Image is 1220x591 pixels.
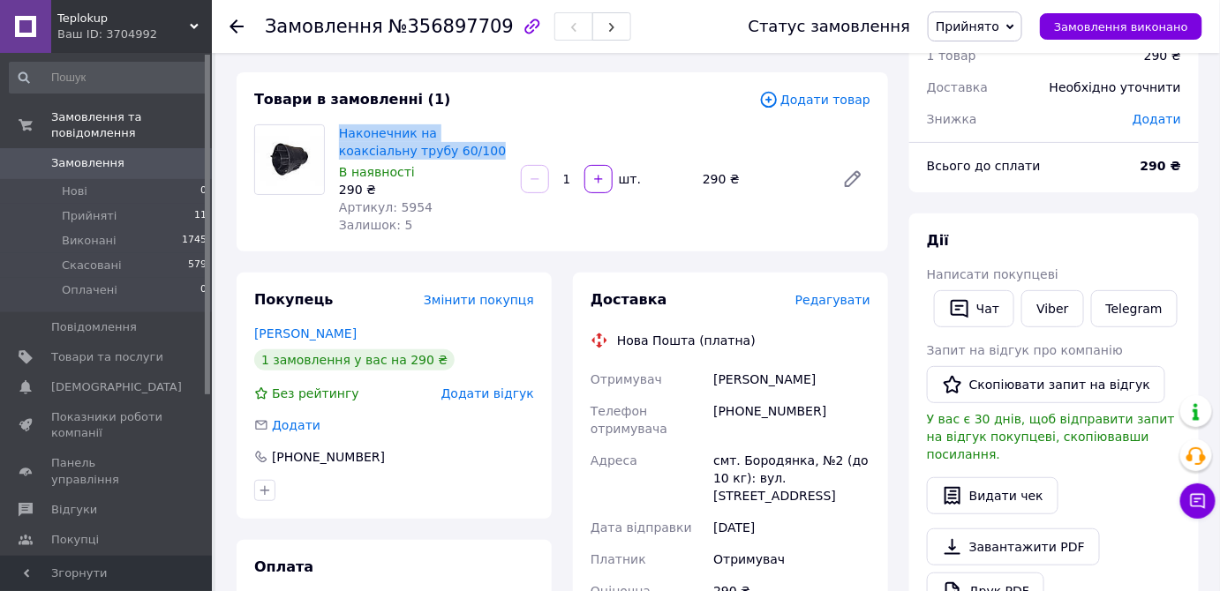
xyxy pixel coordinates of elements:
a: Завантажити PDF [927,528,1100,565]
span: Артикул: 5954 [339,200,433,214]
b: 290 ₴ [1141,159,1181,173]
span: Прийнято [936,19,999,34]
div: 290 ₴ [339,181,507,198]
span: Дата відправки [591,520,692,535]
a: Наконечник на коаксіальну трубу 60/100 [339,126,506,158]
span: 579 [188,258,207,273]
img: Наконечник на коаксіальну трубу 60/100 [255,125,324,194]
a: Viber [1021,290,1083,327]
span: [DEMOGRAPHIC_DATA] [51,379,182,395]
span: Покупці [51,532,99,548]
span: Повідомлення [51,319,137,335]
span: Нові [62,183,87,199]
span: Відгуки [51,502,97,518]
span: Показники роботи компанії [51,409,163,441]
span: Без рейтингу [272,386,359,400]
span: Змінити покупця [424,293,534,307]
span: 11 [194,208,207,224]
span: Платник [591,552,646,566]
span: Покупець [254,291,334,308]
button: Замовлення виконано [1040,13,1202,40]
div: [PERSON_NAME] [710,363,874,395]
a: Редагувати [835,161,870,197]
div: Статус замовлення [749,18,911,35]
span: В наявності [339,165,415,179]
span: Додати товар [759,90,870,109]
span: Додати [272,418,320,432]
button: Чат [934,290,1014,327]
span: Замовлення виконано [1054,20,1188,34]
span: Доставка [927,80,988,94]
span: Товари в замовленні (1) [254,91,451,108]
div: 290 ₴ [696,167,828,191]
div: Нова Пошта (платна) [613,332,760,349]
a: [PERSON_NAME] [254,326,357,340]
span: Доставка [591,291,667,308]
span: 1 товар [927,49,976,63]
span: Отримувач [591,372,662,386]
span: Додати відгук [441,386,534,400]
span: Запит на відгук про компанію [927,343,1123,357]
button: Чат з покупцем [1180,483,1216,519]
span: Редагувати [795,293,870,307]
div: Ваш ID: 3704992 [57,26,212,42]
span: Додати [1133,112,1181,126]
span: Адреса [591,453,637,468]
div: шт. [614,170,643,188]
span: Телефон отримувача [591,404,667,436]
button: Скопіювати запит на відгук [927,366,1165,403]
div: [DATE] [710,512,874,543]
button: Видати чек [927,477,1058,514]
div: смт. Бородянка, №2 (до 10 кг): вул. [STREET_ADDRESS] [710,445,874,512]
span: 0 [200,183,207,199]
span: Знижка [927,112,977,126]
span: №356897709 [388,16,514,37]
span: Замовлення [51,155,124,171]
span: Прийняті [62,208,117,224]
div: Повернутися назад [230,18,244,35]
span: Оплата [254,558,313,575]
span: Дії [927,232,949,249]
span: Скасовані [62,258,122,273]
span: Товари та послуги [51,349,163,365]
span: Залишок: 5 [339,218,413,232]
div: [PHONE_NUMBER] [270,448,387,466]
div: [PHONE_NUMBER] [710,395,874,445]
span: Замовлення [265,16,383,37]
div: Отримувач [710,543,874,575]
a: Telegram [1091,290,1178,327]
span: 0 [200,282,207,298]
div: Необхідно уточнити [1039,68,1192,107]
span: Всього до сплати [927,159,1041,173]
span: Панель управління [51,455,163,487]
span: У вас є 30 днів, щоб відправити запит на відгук покупцеві, скопіювавши посилання. [927,412,1175,461]
span: Замовлення та повідомлення [51,109,212,141]
span: Виконані [62,233,117,249]
input: Пошук [9,62,208,94]
div: 290 ₴ [1144,47,1181,64]
span: Написати покупцеві [927,267,1058,281]
span: Teplokup [57,11,190,26]
div: 1 замовлення у вас на 290 ₴ [254,349,455,370]
span: 1745 [182,233,207,249]
span: Оплачені [62,282,117,298]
